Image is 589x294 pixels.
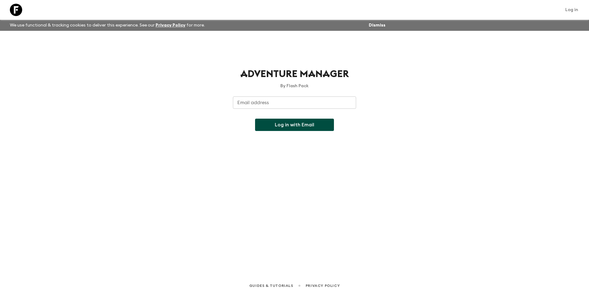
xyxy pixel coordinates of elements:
button: Log in with Email [255,119,334,131]
button: Dismiss [367,21,387,30]
h1: Adventure Manager [233,68,356,80]
a: Privacy Policy [156,23,185,27]
a: Guides & Tutorials [249,282,293,289]
p: By Flash Pack [233,83,356,89]
a: Log in [562,6,582,14]
a: Privacy Policy [306,282,340,289]
p: We use functional & tracking cookies to deliver this experience. See our for more. [7,20,207,31]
